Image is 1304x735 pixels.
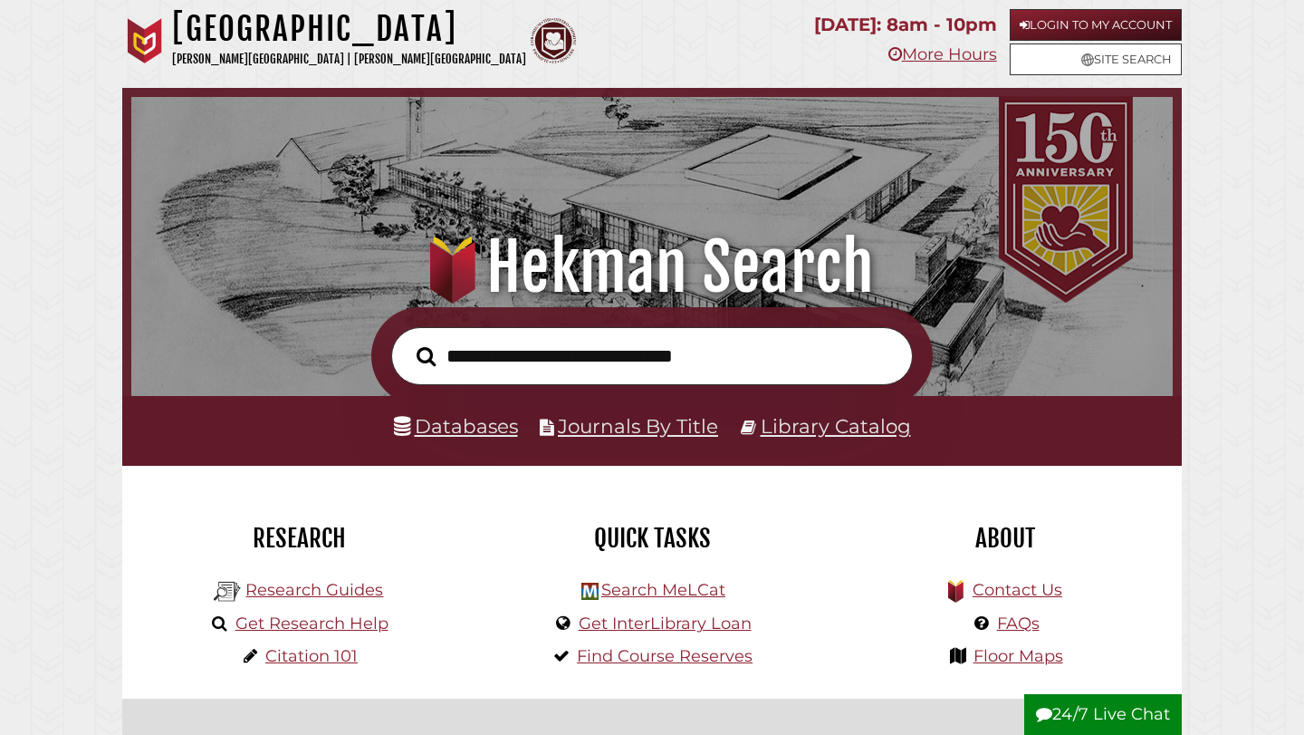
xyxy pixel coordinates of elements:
a: Library Catalog [761,414,911,438]
button: Search [407,342,445,372]
h1: Hekman Search [151,227,1154,307]
a: FAQs [997,614,1040,633]
a: Get InterLibrary Loan [579,614,752,633]
p: [PERSON_NAME][GEOGRAPHIC_DATA] | [PERSON_NAME][GEOGRAPHIC_DATA] [172,49,526,70]
a: Login to My Account [1010,9,1182,41]
a: Floor Maps [973,646,1063,666]
img: Hekman Library Logo [581,583,599,600]
p: [DATE]: 8am - 10pm [814,9,997,41]
h2: Research [136,523,462,554]
img: Calvin Theological Seminary [531,18,576,63]
a: Databases [394,414,518,438]
a: Citation 101 [265,646,358,666]
a: Journals By Title [558,414,718,438]
a: Search MeLCat [601,580,725,600]
h1: [GEOGRAPHIC_DATA] [172,9,526,49]
img: Hekman Library Logo [214,578,241,605]
a: Contact Us [973,580,1062,600]
a: Find Course Reserves [577,646,753,666]
a: More Hours [888,44,997,64]
a: Research Guides [245,580,383,600]
h2: About [842,523,1168,554]
img: Calvin University [122,18,168,63]
a: Site Search [1010,44,1182,75]
h2: Quick Tasks [489,523,815,554]
a: Get Research Help [235,614,388,633]
i: Search [417,345,436,366]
